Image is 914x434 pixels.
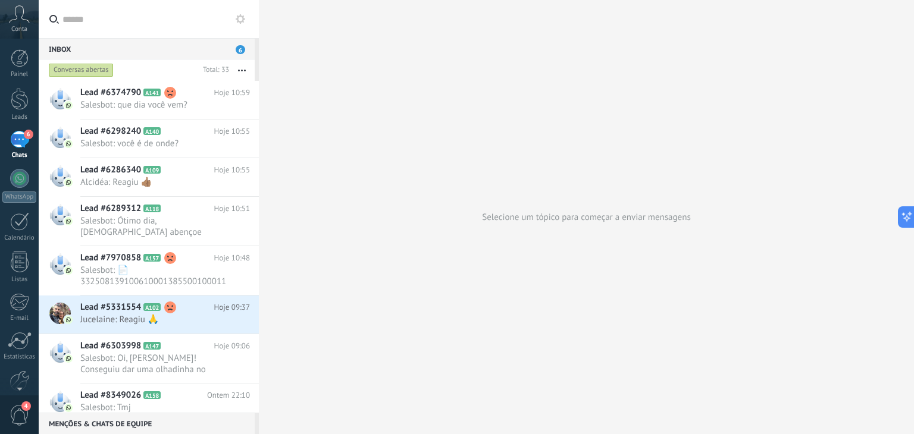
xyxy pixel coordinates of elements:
a: Lead #6298240 A140 Hoje 10:55 Salesbot: você é de onde? [39,119,259,158]
span: Lead #7970858 [80,252,141,264]
span: A102 [143,303,161,311]
span: A157 [143,254,161,262]
img: com.amocrm.amocrmwa.svg [64,140,73,148]
span: Salesbot: você é de onde? [80,138,227,149]
span: Lead #6298240 [80,125,141,137]
span: A140 [143,127,161,135]
div: Conversas abertas [49,63,114,77]
div: Estatísticas [2,353,37,361]
img: com.amocrm.amocrmwa.svg [64,101,73,109]
span: A118 [143,205,161,212]
span: 6 [236,45,245,54]
span: A109 [143,166,161,174]
img: com.amocrm.amocrmwa.svg [64,354,73,363]
div: E-mail [2,315,37,322]
img: com.amocrm.amocrmwa.svg [64,217,73,225]
span: Salesbot: Tmj [80,402,227,413]
a: Lead #5331554 A102 Hoje 09:37 Jucelaine: Reagiu 🙏 [39,295,259,334]
span: Salesbot: Ótimo dia, [DEMOGRAPHIC_DATA] abençoe [80,215,227,238]
span: Hoje 10:55 [214,164,250,176]
a: Lead #6303998 A147 Hoje 09:06 Salesbot: Oi, [PERSON_NAME]! Conseguiu dar uma olhadinha no nosso c... [39,334,259,383]
span: A147 [143,342,161,350]
span: A158 [143,391,161,399]
span: Ontem 22:10 [207,389,250,401]
span: Lead #5331554 [80,301,141,313]
span: Lead #6374790 [80,87,141,99]
span: 6 [24,130,33,139]
a: Lead #6286340 A109 Hoje 10:55 Alcidéa: Reagiu 👍🏽 [39,158,259,196]
div: Total: 33 [198,64,229,76]
div: WhatsApp [2,191,36,203]
span: Lead #6289312 [80,203,141,215]
span: A141 [143,89,161,96]
img: com.amocrm.amocrmwa.svg [64,404,73,412]
span: Lead #6286340 [80,164,141,176]
div: Calendário [2,234,37,242]
span: Conta [11,26,27,33]
span: Hoje 10:55 [214,125,250,137]
span: Jucelaine: Reagiu 🙏 [80,314,227,325]
a: Lead #6374790 A141 Hoje 10:59 Salesbot: que dia você vem? [39,81,259,119]
span: Salesbot: Oi, [PERSON_NAME]! Conseguiu dar uma olhadinha no nosso catálogo? [80,353,227,375]
button: Mais [229,59,255,81]
span: Hoje 10:51 [214,203,250,215]
span: Alcidéa: Reagiu 👍🏽 [80,177,227,188]
div: Inbox [39,38,255,59]
img: com.amocrm.amocrmwa.svg [64,316,73,324]
span: 4 [21,401,31,411]
div: Painel [2,71,37,78]
div: Listas [2,276,37,284]
a: Lead #7970858 A157 Hoje 10:48 Salesbot: 📄 33250813910061000138550010001180681464939022.pdf [39,246,259,295]
span: Salesbot: 📄 33250813910061000138550010001180681464939022.pdf [80,265,227,287]
span: Hoje 09:06 [214,340,250,352]
div: Menções & Chats de equipe [39,413,255,434]
span: Hoje 10:48 [214,252,250,264]
div: Chats [2,152,37,159]
span: Lead #6303998 [80,340,141,352]
span: Lead #8349026 [80,389,141,401]
span: Salesbot: que dia você vem? [80,99,227,111]
a: Lead #8349026 A158 Ontem 22:10 Salesbot: Tmj [39,383,259,422]
img: com.amocrm.amocrmwa.svg [64,266,73,275]
a: Lead #6289312 A118 Hoje 10:51 Salesbot: Ótimo dia, [DEMOGRAPHIC_DATA] abençoe [39,197,259,246]
img: com.amocrm.amocrmwa.svg [64,178,73,187]
span: Hoje 10:59 [214,87,250,99]
span: Hoje 09:37 [214,301,250,313]
div: Leads [2,114,37,121]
